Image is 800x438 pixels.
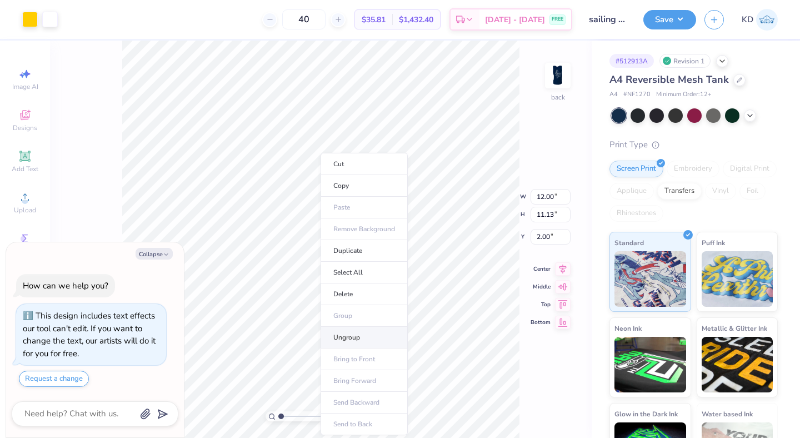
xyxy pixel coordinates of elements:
span: $1,432.40 [399,14,433,26]
li: Duplicate [321,240,408,262]
button: Collapse [136,248,173,260]
span: Upload [14,206,36,215]
span: A4 [609,90,618,99]
div: Digital Print [723,161,777,177]
img: Kimmy Duong [756,9,778,31]
img: Standard [614,251,686,307]
li: Cut [321,153,408,175]
div: This design includes text effects our tool can't edit. If you want to change the text, our artist... [23,310,156,359]
span: # NF1270 [623,90,651,99]
span: Designs [13,123,37,132]
input: – – [282,9,326,29]
span: Add Text [12,165,38,173]
span: KD [742,13,753,26]
li: Copy [321,175,408,197]
div: Screen Print [609,161,663,177]
span: Metallic & Glitter Ink [702,322,767,334]
span: Neon Ink [614,322,642,334]
button: Request a change [19,371,89,387]
li: Select All [321,262,408,283]
button: Save [643,10,696,29]
div: Vinyl [705,183,736,200]
span: $35.81 [362,14,386,26]
span: Center [531,265,551,273]
span: Image AI [12,82,38,91]
span: [DATE] - [DATE] [485,14,545,26]
div: Print Type [609,138,778,151]
span: Standard [614,237,644,248]
div: How can we help you? [23,280,108,291]
span: Glow in the Dark Ink [614,408,678,420]
span: FREE [552,16,563,23]
div: Transfers [657,183,702,200]
div: Rhinestones [609,205,663,222]
img: Neon Ink [614,337,686,392]
span: Top [531,301,551,308]
span: Minimum Order: 12 + [656,90,712,99]
img: back [547,64,569,87]
div: Foil [739,183,766,200]
span: Middle [531,283,551,291]
li: Ungroup [321,327,408,349]
div: back [551,92,565,102]
span: Puff Ink [702,237,725,248]
input: Untitled Design [581,8,635,31]
div: Embroidery [667,161,719,177]
li: Delete [321,283,408,305]
img: Puff Ink [702,251,773,307]
div: Applique [609,183,654,200]
span: A4 Reversible Mesh Tank [609,73,729,86]
div: # 512913A [609,54,654,68]
span: Bottom [531,318,551,326]
img: Metallic & Glitter Ink [702,337,773,392]
div: Revision 1 [659,54,711,68]
a: KD [742,9,778,31]
span: Water based Ink [702,408,753,420]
